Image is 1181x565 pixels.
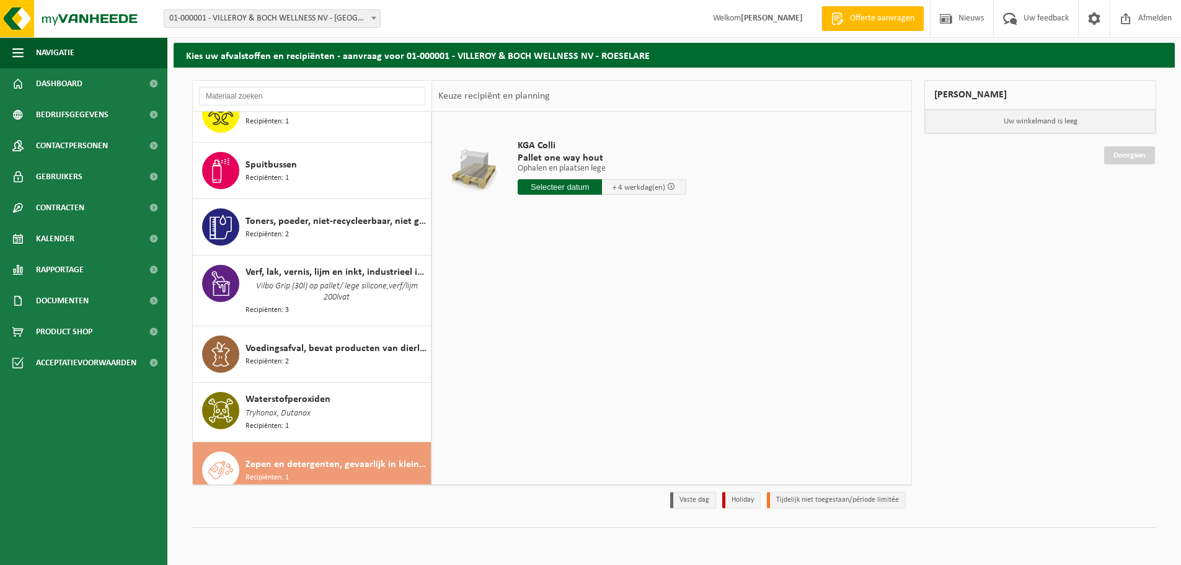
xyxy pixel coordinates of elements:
[245,280,428,305] span: Vilbo Grip (30l) op pallet/ lege silicone,verf/lijm 200lvat
[193,143,431,199] button: Spuitbussen Recipiënten: 1
[1104,146,1155,164] a: Doorgaan
[821,6,924,31] a: Offerte aanvragen
[245,305,289,316] span: Recipiënten: 3
[924,80,1156,110] div: [PERSON_NAME]
[245,116,289,128] span: Recipiënten: 1
[36,192,84,223] span: Contracten
[193,326,431,383] button: Voedingsafval, bevat producten van dierlijke oorsprong, onverpakt, categorie 3 Recipiënten: 2
[245,392,330,407] span: Waterstofperoxiden
[518,179,602,195] input: Selecteer datum
[245,420,289,432] span: Recipiënten: 1
[36,223,74,254] span: Kalender
[518,152,686,164] span: Pallet one way hout
[670,492,716,509] li: Vaste dag
[245,265,428,280] span: Verf, lak, vernis, lijm en inkt, industrieel in kleinverpakking
[36,68,82,99] span: Dashboard
[36,285,89,316] span: Documenten
[925,110,1156,133] p: Uw winkelmand is leeg
[36,37,74,68] span: Navigatie
[767,492,906,509] li: Tijdelijk niet toegestaan/période limitée
[613,184,665,192] span: + 4 werkdag(en)
[245,158,297,172] span: Spuitbussen
[36,316,92,347] span: Product Shop
[518,164,686,173] p: Ophalen en plaatsen lege
[36,161,82,192] span: Gebruikers
[36,254,84,285] span: Rapportage
[245,341,428,356] span: Voedingsafval, bevat producten van dierlijke oorsprong, onverpakt, categorie 3
[193,383,431,442] button: Waterstofperoxiden Tryhonox, Dutanox Recipiënten: 1
[245,472,289,484] span: Recipiënten: 1
[245,229,289,241] span: Recipiënten: 2
[199,87,425,105] input: Materiaal zoeken
[245,407,311,420] span: Tryhonox, Dutanox
[164,10,380,27] span: 01-000001 - VILLEROY & BOCH WELLNESS NV - ROESELARE
[245,172,289,184] span: Recipiënten: 1
[245,214,428,229] span: Toners, poeder, niet-recycleerbaar, niet gevaarlijk
[432,81,556,112] div: Keuze recipiënt en planning
[193,256,431,326] button: Verf, lak, vernis, lijm en inkt, industrieel in kleinverpakking Vilbo Grip (30l) op pallet/ lege ...
[36,99,108,130] span: Bedrijfsgegevens
[847,12,918,25] span: Offerte aanvragen
[722,492,761,509] li: Holiday
[518,140,686,152] span: KGA Colli
[193,442,431,498] button: Zepen en detergenten, gevaarlijk in kleinverpakking Recipiënten: 1
[245,457,428,472] span: Zepen en detergenten, gevaarlijk in kleinverpakking
[245,356,289,368] span: Recipiënten: 2
[193,199,431,256] button: Toners, poeder, niet-recycleerbaar, niet gevaarlijk Recipiënten: 2
[164,9,381,28] span: 01-000001 - VILLEROY & BOCH WELLNESS NV - ROESELARE
[193,86,431,143] button: Risicohoudend medisch afval Recipiënten: 1
[174,43,1175,67] h2: Kies uw afvalstoffen en recipiënten - aanvraag voor 01-000001 - VILLEROY & BOCH WELLNESS NV - ROE...
[36,130,108,161] span: Contactpersonen
[36,347,136,378] span: Acceptatievoorwaarden
[741,14,803,23] strong: [PERSON_NAME]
